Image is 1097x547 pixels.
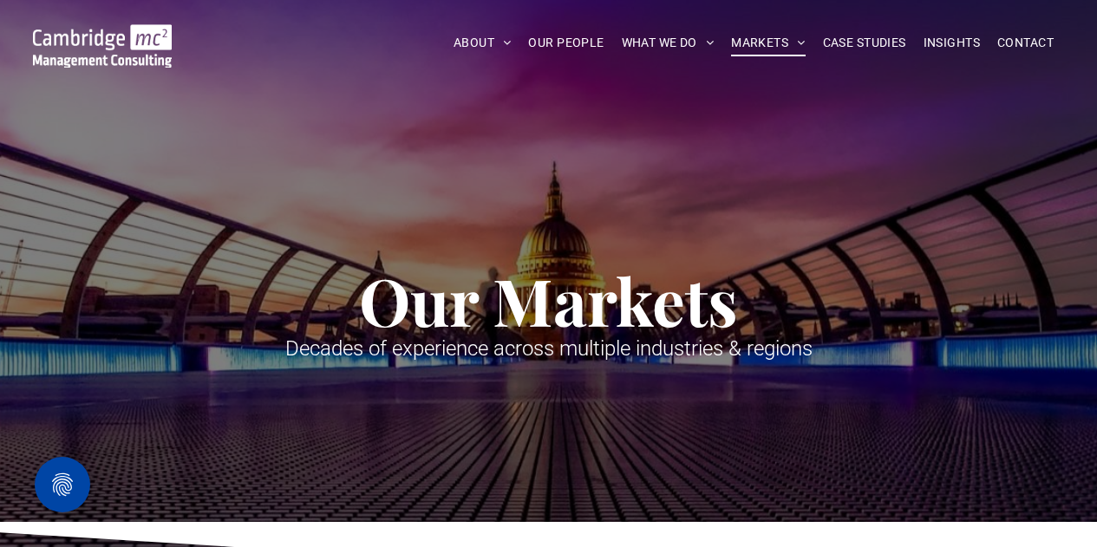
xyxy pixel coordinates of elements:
a: ABOUT [445,29,520,56]
a: OUR PEOPLE [519,29,612,56]
span: Decades of experience across multiple industries & regions [285,336,813,361]
a: INSIGHTS [915,29,989,56]
a: MARKETS [722,29,813,56]
a: Your Business Transformed | Cambridge Management Consulting [33,27,173,45]
a: CONTACT [989,29,1062,56]
a: WHAT WE DO [613,29,723,56]
img: Go to Homepage [33,24,173,68]
a: CASE STUDIES [814,29,915,56]
span: Our Markets [359,257,738,343]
